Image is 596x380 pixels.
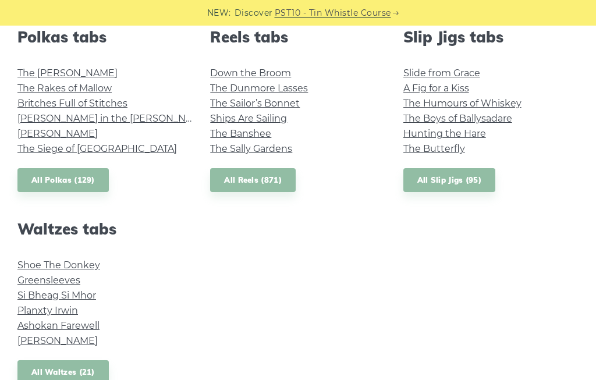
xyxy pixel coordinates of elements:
[17,83,112,94] a: The Rakes of Mallow
[210,143,292,154] a: The Sally Gardens
[17,260,100,271] a: Shoe The Donkey
[17,128,98,139] a: [PERSON_NAME]
[403,68,480,79] a: Slide from Grace
[17,290,96,301] a: Si­ Bheag Si­ Mhor
[210,83,308,94] a: The Dunmore Lasses
[210,128,271,139] a: The Banshee
[403,98,521,109] a: The Humours of Whiskey
[17,113,210,124] a: [PERSON_NAME] in the [PERSON_NAME]
[210,168,296,192] a: All Reels (871)
[17,98,127,109] a: Britches Full of Stitches
[17,68,118,79] a: The [PERSON_NAME]
[17,28,193,46] h2: Polkas tabs
[403,83,469,94] a: A Fig for a Kiss
[403,113,512,124] a: The Boys of Ballysadare
[17,220,193,238] h2: Waltzes tabs
[210,113,287,124] a: Ships Are Sailing
[17,335,98,346] a: [PERSON_NAME]
[210,98,300,109] a: The Sailor’s Bonnet
[207,6,231,20] span: NEW:
[235,6,273,20] span: Discover
[17,275,80,286] a: Greensleeves
[275,6,391,20] a: PST10 - Tin Whistle Course
[403,168,495,192] a: All Slip Jigs (95)
[210,68,291,79] a: Down the Broom
[403,143,465,154] a: The Butterfly
[17,143,177,154] a: The Siege of [GEOGRAPHIC_DATA]
[403,128,486,139] a: Hunting the Hare
[403,28,579,46] h2: Slip Jigs tabs
[210,28,385,46] h2: Reels tabs
[17,320,100,331] a: Ashokan Farewell
[17,305,78,316] a: Planxty Irwin
[17,168,109,192] a: All Polkas (129)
